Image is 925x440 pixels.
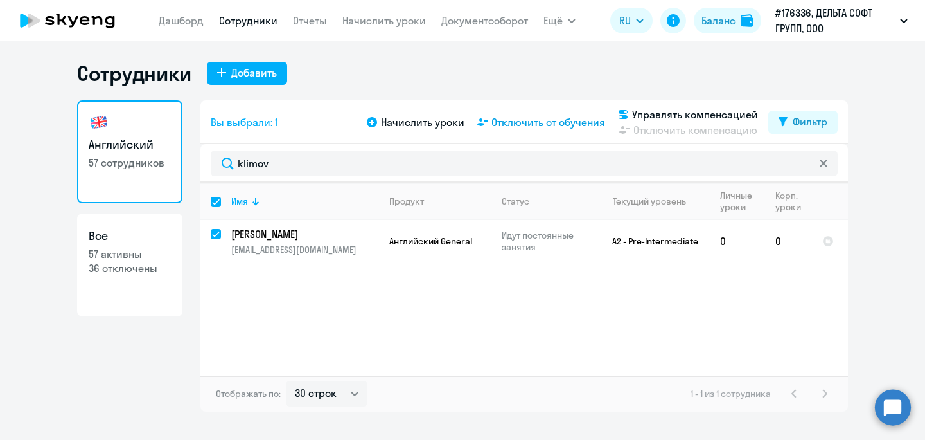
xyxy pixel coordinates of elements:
div: Добавить [231,65,277,80]
input: Поиск по имени, email, продукту или статусу [211,151,838,176]
button: RU [610,8,653,33]
div: Личные уроки [720,190,764,213]
div: Статус [502,196,590,207]
a: Английский57 сотрудников [77,100,182,203]
button: Фильтр [768,111,838,134]
button: Добавить [207,62,287,85]
button: Балансbalance [694,8,761,33]
span: Начислить уроки [381,115,464,130]
a: Сотрудники [219,14,277,27]
div: Продукт [389,196,491,207]
button: Ещё [543,8,576,33]
div: Имя [231,196,248,207]
div: Имя [231,196,378,207]
button: #176336, ДЕЛЬТА СОФТ ГРУПП, ООО [769,5,914,36]
a: [PERSON_NAME] [231,227,378,241]
p: #176336, ДЕЛЬТА СОФТ ГРУПП, ООО [775,5,895,36]
a: Все57 активны36 отключены [77,214,182,316]
a: Начислить уроки [342,14,426,27]
span: Ещё [543,13,563,28]
div: Статус [502,196,529,207]
p: 57 сотрудников [89,156,171,170]
h3: Английский [89,136,171,153]
img: english [89,112,109,133]
span: Управлять компенсацией [632,107,758,122]
span: Английский General [389,235,472,247]
h1: Сотрудники [77,60,191,86]
img: balance [741,14,753,27]
div: Корп. уроки [775,190,811,213]
p: 57 активны [89,247,171,261]
a: Дашборд [159,14,204,27]
div: Продукт [389,196,424,207]
p: [PERSON_NAME] [231,227,376,241]
div: Фильтр [793,114,827,129]
p: 36 отключены [89,261,171,275]
div: Текущий уровень [601,196,709,207]
p: [EMAIL_ADDRESS][DOMAIN_NAME] [231,244,378,255]
span: Вы выбрали: 1 [211,115,278,130]
td: A2 - Pre-Intermediate [590,220,710,262]
span: Отображать по: [216,388,281,399]
div: Корп. уроки [775,190,801,213]
a: Документооборот [441,14,528,27]
td: 0 [710,220,765,262]
span: Отключить от обучения [491,115,605,130]
div: Личные уроки [720,190,753,213]
span: 1 - 1 из 1 сотрудника [691,388,771,399]
h3: Все [89,228,171,244]
div: Текущий уровень [613,196,686,207]
span: RU [619,13,631,28]
div: Баланс [701,13,736,28]
p: Идут постоянные занятия [502,230,590,253]
td: 0 [765,220,812,262]
a: Отчеты [293,14,327,27]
